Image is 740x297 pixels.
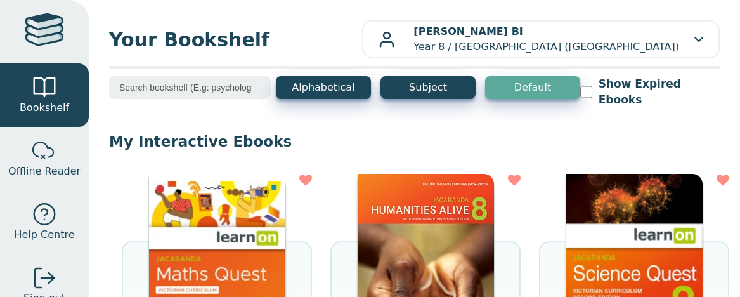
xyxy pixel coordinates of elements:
[485,76,580,99] button: Default
[413,24,679,55] p: Year 8 / [GEOGRAPHIC_DATA] ([GEOGRAPHIC_DATA])
[413,25,523,37] b: [PERSON_NAME] BI
[380,76,476,99] button: Subject
[109,25,362,54] span: Your Bookshelf
[362,20,720,58] button: [PERSON_NAME] BIYear 8 / [GEOGRAPHIC_DATA] ([GEOGRAPHIC_DATA])
[276,76,371,99] button: Alphabetical
[14,227,74,242] span: Help Centre
[20,100,69,115] span: Bookshelf
[599,76,720,108] label: Show Expired Ebooks
[109,132,720,151] p: My Interactive Ebooks
[109,76,271,99] input: Search bookshelf (E.g: psychology)
[8,164,81,179] span: Offline Reader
